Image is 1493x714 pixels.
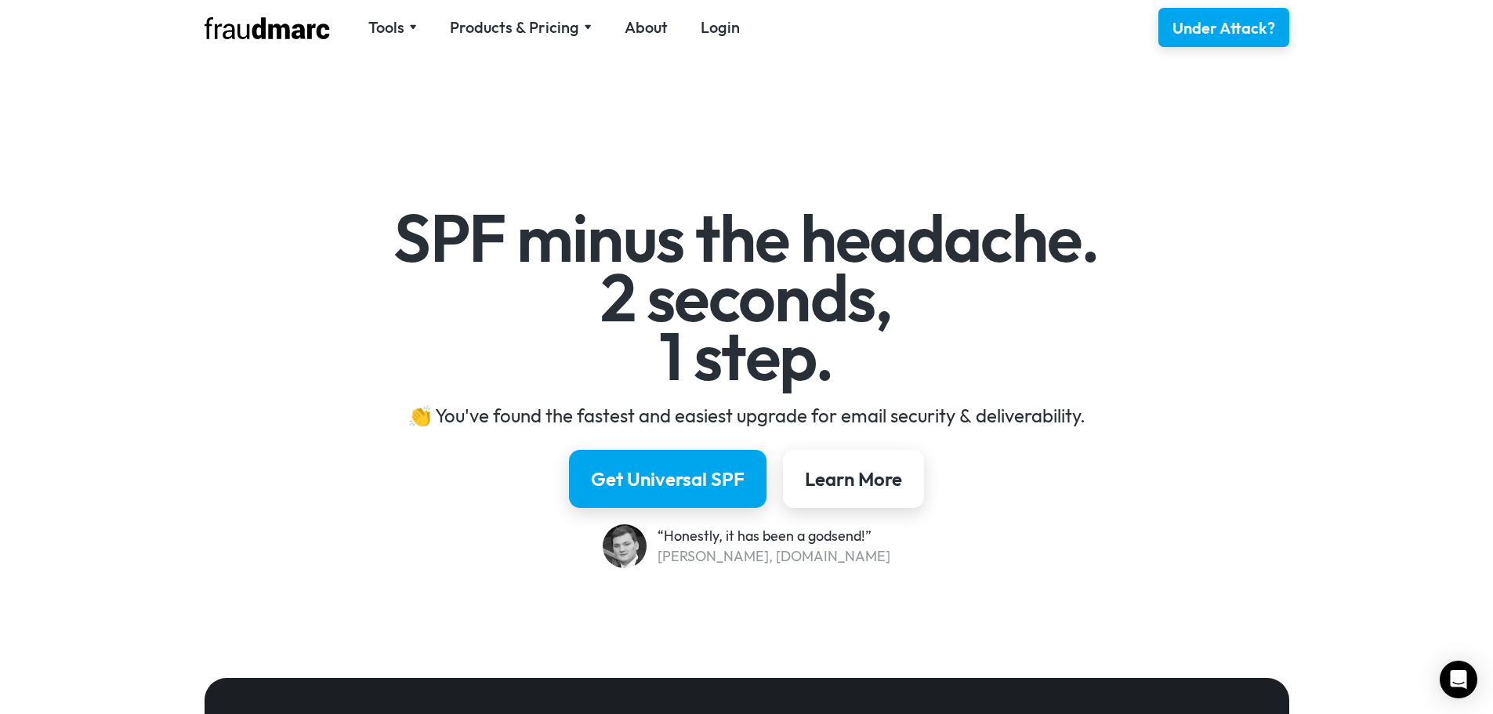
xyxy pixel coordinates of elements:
[569,450,766,508] a: Get Universal SPF
[805,466,902,491] div: Learn More
[450,16,579,38] div: Products & Pricing
[368,16,404,38] div: Tools
[625,16,668,38] a: About
[1172,17,1275,39] div: Under Attack?
[292,403,1201,428] div: 👏 You've found the fastest and easiest upgrade for email security & deliverability.
[1158,8,1289,47] a: Under Attack?
[1440,661,1477,698] div: Open Intercom Messenger
[292,208,1201,386] h1: SPF minus the headache. 2 seconds, 1 step.
[450,16,592,38] div: Products & Pricing
[658,526,890,546] div: “Honestly, it has been a godsend!”
[368,16,417,38] div: Tools
[658,546,890,567] div: [PERSON_NAME], [DOMAIN_NAME]
[783,450,924,508] a: Learn More
[591,466,745,491] div: Get Universal SPF
[701,16,740,38] a: Login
